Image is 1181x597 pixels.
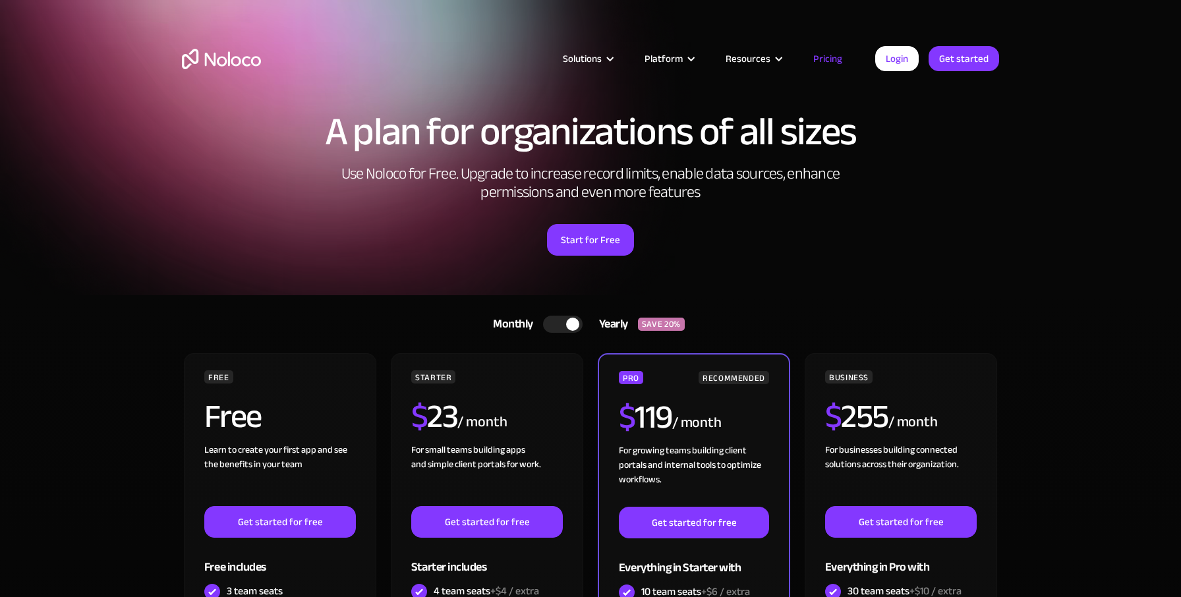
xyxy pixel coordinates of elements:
span: $ [411,385,428,447]
div: Resources [709,50,797,67]
a: Get started [929,46,999,71]
a: Get started for free [411,506,563,538]
div: Monthly [476,314,543,334]
div: / month [888,412,938,433]
div: Solutions [563,50,602,67]
div: Everything in Starter with [619,538,769,581]
div: PRO [619,371,643,384]
div: For growing teams building client portals and internal tools to optimize workflows. [619,443,769,507]
a: Start for Free [547,224,634,256]
div: Learn to create your first app and see the benefits in your team ‍ [204,443,356,506]
a: Pricing [797,50,859,67]
a: Get started for free [825,506,977,538]
div: For small teams building apps and simple client portals for work. ‍ [411,443,563,506]
div: FREE [204,370,233,384]
div: Starter includes [411,538,563,581]
h2: Free [204,400,262,433]
h2: 255 [825,400,888,433]
a: home [182,49,261,69]
div: Free includes [204,538,356,581]
div: Resources [726,50,770,67]
a: Get started for free [619,507,769,538]
div: Everything in Pro with [825,538,977,581]
div: Yearly [583,314,638,334]
span: $ [825,385,842,447]
h2: 23 [411,400,458,433]
a: Get started for free [204,506,356,538]
h1: A plan for organizations of all sizes [182,112,999,152]
a: Login [875,46,919,71]
div: / month [672,412,722,434]
h2: Use Noloco for Free. Upgrade to increase record limits, enable data sources, enhance permissions ... [327,165,854,202]
div: Platform [645,50,683,67]
div: / month [457,412,507,433]
h2: 119 [619,401,672,434]
span: $ [619,386,635,448]
div: BUSINESS [825,370,873,384]
div: SAVE 20% [638,318,685,331]
div: STARTER [411,370,455,384]
div: For businesses building connected solutions across their organization. ‍ [825,443,977,506]
div: Platform [628,50,709,67]
div: RECOMMENDED [699,371,769,384]
div: Solutions [546,50,628,67]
